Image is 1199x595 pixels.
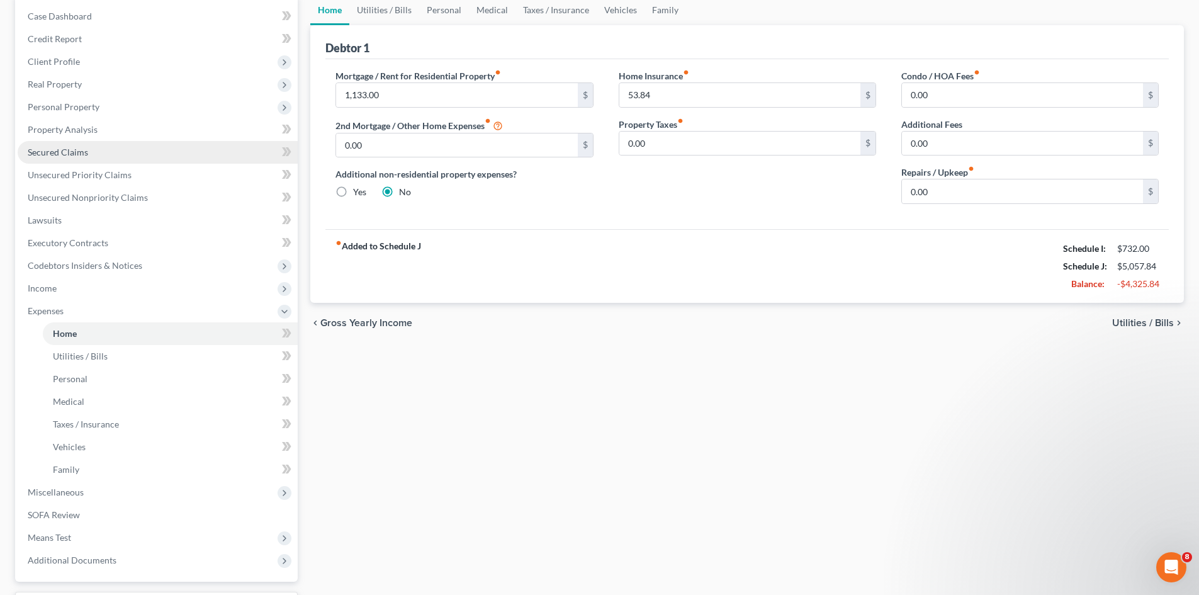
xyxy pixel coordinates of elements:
[1143,179,1158,203] div: $
[335,69,501,82] label: Mortgage / Rent for Residential Property
[18,209,298,232] a: Lawsuits
[968,166,974,172] i: fiber_manual_record
[1156,552,1186,582] iframe: Intercom live chat
[53,328,77,339] span: Home
[495,69,501,76] i: fiber_manual_record
[1143,132,1158,156] div: $
[578,83,593,107] div: $
[18,164,298,186] a: Unsecured Priority Claims
[860,132,875,156] div: $
[18,118,298,141] a: Property Analysis
[28,79,82,89] span: Real Property
[901,69,980,82] label: Condo / HOA Fees
[18,5,298,28] a: Case Dashboard
[619,118,684,131] label: Property Taxes
[336,83,577,107] input: --
[902,132,1143,156] input: --
[28,532,71,543] span: Means Test
[902,179,1143,203] input: --
[1071,278,1105,289] strong: Balance:
[53,396,84,407] span: Medical
[28,124,98,135] span: Property Analysis
[43,345,298,368] a: Utilities / Bills
[28,147,88,157] span: Secured Claims
[28,509,80,520] span: SOFA Review
[320,318,412,328] span: Gross Yearly Income
[28,283,57,293] span: Income
[28,33,82,44] span: Credit Report
[619,83,860,107] input: --
[1117,278,1159,290] div: -$4,325.84
[28,487,84,497] span: Miscellaneous
[43,413,298,436] a: Taxes / Insurance
[43,368,298,390] a: Personal
[18,504,298,526] a: SOFA Review
[28,305,64,316] span: Expenses
[901,118,962,131] label: Additional Fees
[485,118,491,124] i: fiber_manual_record
[53,419,119,429] span: Taxes / Insurance
[578,133,593,157] div: $
[1112,318,1174,328] span: Utilities / Bills
[1063,243,1106,254] strong: Schedule I:
[1143,83,1158,107] div: $
[335,240,342,246] i: fiber_manual_record
[43,458,298,481] a: Family
[28,555,116,565] span: Additional Documents
[1182,552,1192,562] span: 8
[1112,318,1184,328] button: Utilities / Bills chevron_right
[43,390,298,413] a: Medical
[18,232,298,254] a: Executory Contracts
[28,192,148,203] span: Unsecured Nonpriority Claims
[28,215,62,225] span: Lawsuits
[28,237,108,248] span: Executory Contracts
[335,118,503,133] label: 2nd Mortgage / Other Home Expenses
[43,436,298,458] a: Vehicles
[901,166,974,179] label: Repairs / Upkeep
[336,133,577,157] input: --
[1117,260,1159,273] div: $5,057.84
[683,69,689,76] i: fiber_manual_record
[335,167,593,181] label: Additional non-residential property expenses?
[974,69,980,76] i: fiber_manual_record
[28,260,142,271] span: Codebtors Insiders & Notices
[18,186,298,209] a: Unsecured Nonpriority Claims
[28,11,92,21] span: Case Dashboard
[902,83,1143,107] input: --
[28,169,132,180] span: Unsecured Priority Claims
[1117,242,1159,255] div: $732.00
[325,40,369,55] div: Debtor 1
[1174,318,1184,328] i: chevron_right
[18,141,298,164] a: Secured Claims
[310,318,412,328] button: chevron_left Gross Yearly Income
[43,322,298,345] a: Home
[18,28,298,50] a: Credit Report
[1063,261,1107,271] strong: Schedule J:
[53,441,86,452] span: Vehicles
[399,186,411,198] label: No
[335,240,421,293] strong: Added to Schedule J
[619,69,689,82] label: Home Insurance
[28,56,80,67] span: Client Profile
[860,83,875,107] div: $
[53,464,79,475] span: Family
[53,351,108,361] span: Utilities / Bills
[619,132,860,156] input: --
[53,373,87,384] span: Personal
[677,118,684,124] i: fiber_manual_record
[310,318,320,328] i: chevron_left
[28,101,99,112] span: Personal Property
[353,186,366,198] label: Yes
